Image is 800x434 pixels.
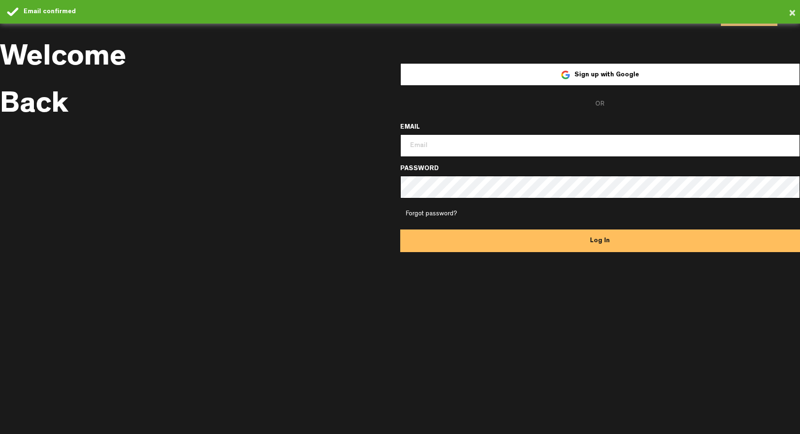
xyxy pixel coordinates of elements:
[400,123,420,132] label: EMAIL
[789,4,796,23] button: ×
[574,72,639,78] span: Sign up with Google
[24,7,793,16] div: Email confirmed
[406,209,795,219] a: Forgot password?
[400,164,439,173] label: PASSWORD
